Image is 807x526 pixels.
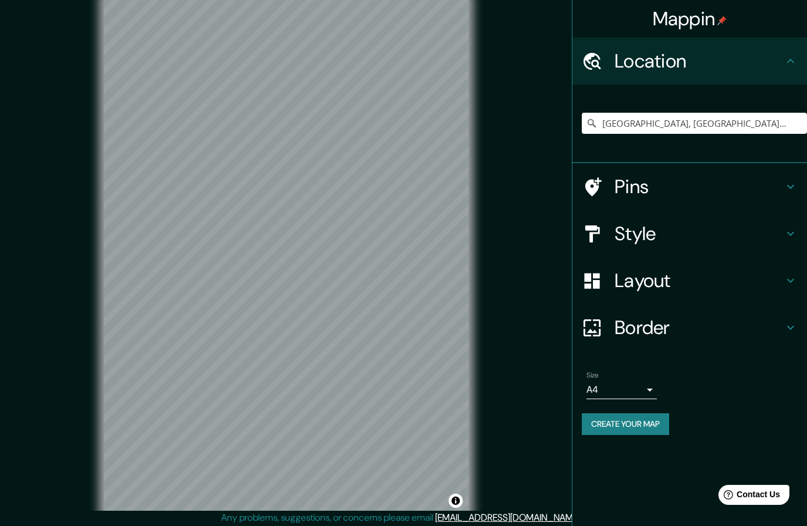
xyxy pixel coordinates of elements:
h4: Mappin [653,7,727,31]
div: A4 [586,380,657,399]
img: pin-icon.png [717,16,727,25]
div: Layout [572,257,807,304]
h4: Style [615,222,784,245]
button: Toggle attribution [449,494,463,508]
button: Create your map [582,413,669,435]
a: [EMAIL_ADDRESS][DOMAIN_NAME] [435,511,580,524]
h4: Layout [615,269,784,292]
h4: Border [615,316,784,339]
h4: Location [615,49,784,73]
div: Pins [572,163,807,210]
div: Style [572,210,807,257]
div: Location [572,38,807,85]
h4: Pins [615,175,784,198]
input: Pick your city or area [582,113,807,134]
div: Border [572,304,807,351]
p: Any problems, suggestions, or concerns please email . [221,511,582,525]
iframe: Help widget launcher [703,480,794,513]
label: Size [586,370,599,380]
